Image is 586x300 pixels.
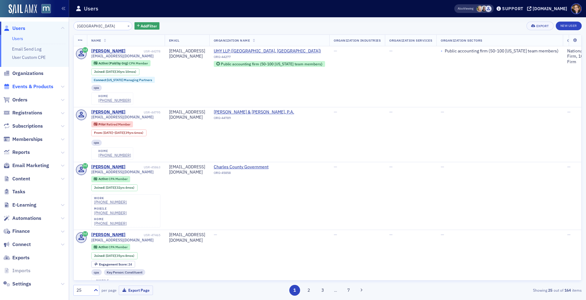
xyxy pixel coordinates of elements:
h1: Users [84,5,98,12]
a: Users [12,36,23,41]
a: Email Send Log [12,46,41,52]
a: Imports [3,267,31,274]
span: Automations [12,215,41,222]
span: Reports [12,149,30,156]
span: CPA Member [129,61,148,65]
span: Goldman & Goldman, P.A. [214,109,294,115]
button: 7 [343,285,354,296]
span: — [567,164,571,170]
a: Memberships [3,136,43,143]
div: (30yrs 10mos) [106,70,136,74]
span: Joined : [94,70,106,74]
div: USR-44278 [126,49,160,53]
button: AddFilter [134,22,160,30]
span: Imports [12,267,31,274]
div: (35yrs 8mos) [106,254,134,258]
span: Orders [12,97,27,103]
div: Public accounting firm (50-100 Maryland team members) [214,61,325,67]
a: Connect:[US_STATE] Managing Partners [94,78,152,82]
a: Registrations [3,109,42,116]
div: [EMAIL_ADDRESS][DOMAIN_NAME] [169,48,205,59]
div: cpa [91,140,102,146]
span: Joined : [94,254,106,258]
a: Charles County Government [214,164,270,170]
div: [PHONE_NUMBER] [98,153,131,158]
span: Engagement Score : [99,262,128,266]
span: — [334,48,337,54]
div: work [94,196,127,200]
a: [PERSON_NAME] [91,48,126,54]
span: — [567,232,571,237]
div: Joined: 1989-11-14 00:00:00 [91,252,138,259]
span: Profile [571,3,582,14]
span: — [389,232,393,237]
a: Connect [3,241,31,248]
a: [PERSON_NAME] [91,232,126,238]
span: … [331,287,340,293]
a: Email Marketing [3,162,49,169]
a: [PHONE_NUMBER] [94,211,127,215]
a: Reports [3,149,30,156]
a: Events & Products [3,83,53,90]
div: Active (Paid by Org): Active (Paid by Org): CPA Member [91,60,151,66]
span: Organization Industries [334,38,381,43]
span: Connect : [94,78,107,82]
a: Automations [3,215,41,222]
div: Joined: 1994-09-23 00:00:00 [91,68,139,75]
div: Prior: Prior: Retired Member [91,121,133,127]
div: Also [458,6,464,10]
div: cpa [91,269,102,275]
div: Public accounting firm (50-100 [US_STATE] team members) [445,48,559,54]
div: home [98,149,131,153]
input: Search… [73,22,132,30]
button: Export [526,22,553,30]
div: Active: Active: CPA Member [91,176,130,182]
a: Exports [3,254,30,261]
a: Organizations [3,70,43,77]
span: Users [12,25,25,32]
span: Registrations [12,109,42,116]
div: [PERSON_NAME] [91,164,126,170]
span: Tasks [12,188,25,195]
span: Organization Sectors [441,38,482,43]
a: View Homepage [37,4,51,14]
span: [DATE] [115,130,124,135]
div: [EMAIL_ADDRESS][DOMAIN_NAME] [169,164,205,175]
span: Retired Member [106,122,130,126]
span: [DATE] [106,253,115,258]
span: — [389,109,393,115]
span: — [334,232,337,237]
span: [EMAIL_ADDRESS][DOMAIN_NAME] [91,238,154,242]
div: 24 [99,263,132,266]
strong: 164 [563,287,572,293]
span: — [389,164,393,170]
span: E-Learning [12,202,36,208]
a: Prior Retired Member [94,122,130,126]
span: Finance [12,228,30,235]
a: UHY LLP ([GEOGRAPHIC_DATA], [GEOGRAPHIC_DATA]) [214,48,325,54]
span: Prior [98,122,106,126]
span: Active [98,177,109,181]
div: Showing out of items [417,287,582,293]
span: Settings [12,281,31,287]
a: Active CPA Member [94,177,127,181]
span: — [389,48,393,54]
span: Add Filter [141,23,157,29]
span: Viewing [458,6,473,11]
span: — [441,232,444,237]
span: Organization Services [389,38,432,43]
span: • [441,48,443,54]
div: [PERSON_NAME] [91,109,126,115]
div: Public accounting firm (50-100 [US_STATE] team members) [221,62,322,66]
span: Email [169,38,180,43]
a: New User [556,22,582,30]
span: — [567,109,571,115]
a: E-Learning [3,202,36,208]
div: USR-44795 [126,110,160,114]
a: Settings [3,281,31,287]
div: USR-47465 [126,233,160,237]
span: CPA Member [109,245,128,249]
div: Key Person: Constituent [104,269,145,275]
div: [PHONE_NUMBER] [94,200,127,204]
